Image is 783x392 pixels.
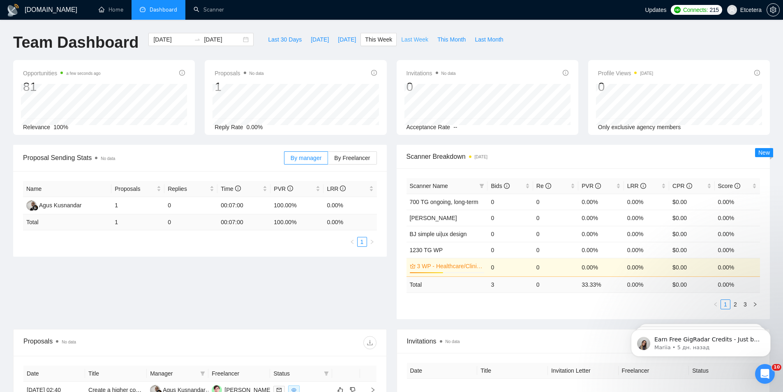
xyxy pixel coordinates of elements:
[437,35,466,44] span: This Month
[578,226,624,242] td: 0.00%
[338,35,356,44] span: [DATE]
[350,239,355,244] span: left
[23,153,284,163] span: Proposal Sending Stats
[306,33,333,46] button: [DATE]
[327,186,346,192] span: LRR
[407,68,456,78] span: Invitations
[23,68,101,78] span: Opportunities
[101,156,115,161] span: No data
[487,258,533,276] td: 0
[407,363,478,379] th: Date
[533,226,578,242] td: 0
[333,33,360,46] button: [DATE]
[23,366,85,382] th: Date
[686,183,692,189] span: info-circle
[235,186,241,191] span: info-circle
[758,149,770,156] span: New
[578,258,624,276] td: 0.00%
[624,226,669,242] td: 0.00%
[410,247,443,253] a: 1230 TG WP
[194,6,224,13] a: searchScanner
[470,33,508,46] button: Last Month
[669,258,714,276] td: $0.00
[410,263,416,269] span: crown
[62,340,76,344] span: No data
[291,155,321,161] span: By manager
[217,197,270,214] td: 00:07:00
[334,155,370,161] span: By Freelancer
[115,184,155,193] span: Proposals
[164,181,217,197] th: Replies
[619,363,689,379] th: Freelancer
[715,194,760,210] td: 0.00%
[407,79,456,95] div: 0
[715,242,760,258] td: 0.00%
[487,242,533,258] td: 0
[755,364,775,384] iframe: Intercom live chat
[26,200,37,211] img: AK
[731,300,740,309] a: 2
[595,183,601,189] span: info-circle
[323,214,376,230] td: 0.00 %
[624,276,669,292] td: 0.00 %
[619,312,783,370] iframe: Intercom notifications сообщение
[85,366,147,382] th: Title
[263,33,306,46] button: Last 30 Days
[433,33,470,46] button: This Month
[215,68,263,78] span: Proposals
[340,186,346,191] span: info-circle
[767,7,779,13] span: setting
[417,262,483,271] a: 3 WP - Healthcare/Clinic/Wellness/Beauty (Dima N)
[767,3,780,16] button: setting
[53,124,68,130] span: 100%
[475,35,503,44] span: Last Month
[504,183,510,189] span: info-circle
[711,299,721,309] li: Previous Page
[347,237,357,247] li: Previous Page
[407,151,760,162] span: Scanner Breakdown
[322,367,330,380] span: filter
[99,6,123,13] a: homeHome
[208,366,270,382] th: Freelancer
[168,184,208,193] span: Replies
[487,210,533,226] td: 0
[624,242,669,258] td: 0.00%
[66,71,100,76] time: a few seconds ago
[274,186,293,192] span: PVR
[674,7,681,13] img: upwork-logo.png
[715,258,760,276] td: 0.00%
[367,237,377,247] button: right
[627,183,646,189] span: LRR
[23,79,101,95] div: 81
[150,369,197,378] span: Manager
[164,214,217,230] td: 0
[347,237,357,247] button: left
[13,33,139,52] h1: Team Dashboard
[683,5,708,14] span: Connects:
[487,194,533,210] td: 0
[713,302,718,307] span: left
[397,33,433,46] button: Last Week
[533,258,578,276] td: 0
[487,226,533,242] td: 0
[533,276,578,292] td: 0
[533,242,578,258] td: 0
[754,70,760,76] span: info-circle
[711,299,721,309] button: left
[446,339,460,344] span: No data
[221,186,240,192] span: Time
[247,124,263,130] span: 0.00%
[453,124,457,130] span: --
[23,124,50,130] span: Relevance
[753,302,758,307] span: right
[740,299,750,309] li: 3
[491,183,509,189] span: Bids
[363,336,376,349] button: download
[215,124,243,130] span: Reply Rate
[479,183,484,188] span: filter
[750,299,760,309] button: right
[147,366,208,382] th: Manager
[217,214,270,230] td: 00:07:00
